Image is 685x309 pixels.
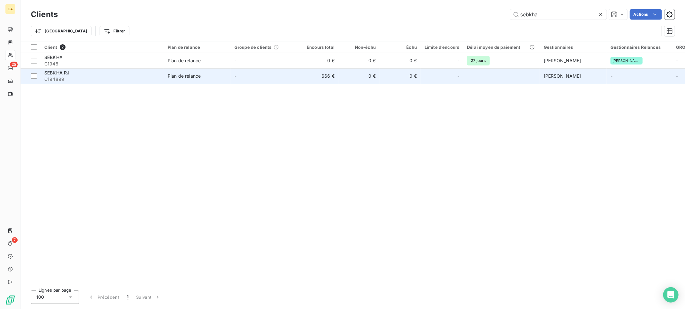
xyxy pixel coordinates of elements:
[234,73,236,79] span: -
[457,73,459,79] span: -
[234,58,236,63] span: -
[168,45,227,50] div: Plan de relance
[301,45,335,50] div: Encours total
[457,57,459,64] span: -
[36,294,44,300] span: 100
[297,68,338,84] td: 666 €
[610,73,612,79] span: -
[12,237,18,243] span: 7
[338,53,380,68] td: 0 €
[168,73,201,79] div: Plan de relance
[544,58,581,63] span: [PERSON_NAME]
[5,4,15,14] div: CA
[31,26,92,36] button: [GEOGRAPHIC_DATA]
[380,68,421,84] td: 0 €
[123,290,132,304] button: 1
[168,57,201,64] div: Plan de relance
[467,45,536,50] div: Délai moyen de paiement
[510,9,607,20] input: Rechercher
[544,73,581,79] span: [PERSON_NAME]
[44,76,160,82] span: C194899
[84,290,123,304] button: Précédent
[467,56,489,65] span: 27 jours
[127,294,128,300] span: 1
[544,45,603,50] div: Gestionnaires
[342,45,376,50] div: Non-échu
[425,45,459,50] div: Limite d’encours
[383,45,417,50] div: Échu
[44,61,160,67] span: C1948
[676,73,678,79] span: -
[612,59,641,63] span: [PERSON_NAME]
[31,9,58,20] h3: Clients
[44,55,63,60] span: SEBKHA
[610,45,668,50] div: Gestionnaires Relances
[297,53,338,68] td: 0 €
[10,62,18,67] span: 25
[630,9,662,20] button: Actions
[663,287,679,303] div: Open Intercom Messenger
[100,26,129,36] button: Filtrer
[44,45,57,50] span: Client
[44,70,69,75] span: SEBKHA RJ
[60,44,66,50] span: 2
[132,290,165,304] button: Suivant
[676,58,678,63] span: -
[5,295,15,305] img: Logo LeanPay
[234,45,272,50] span: Groupe de clients
[380,53,421,68] td: 0 €
[338,68,380,84] td: 0 €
